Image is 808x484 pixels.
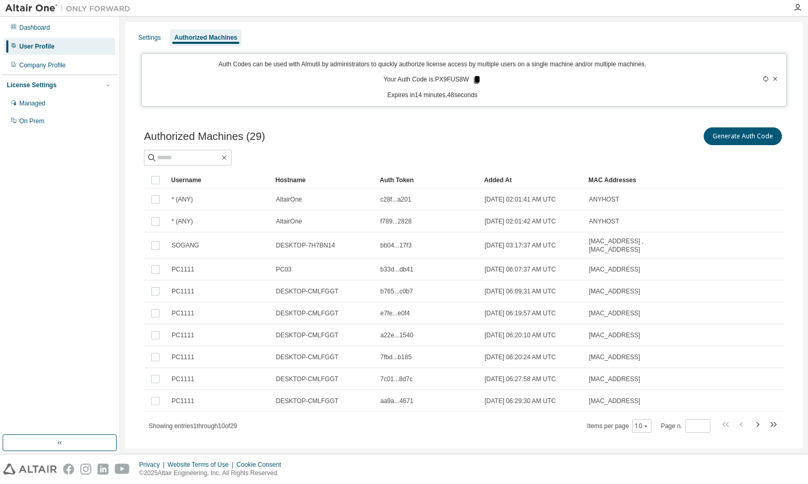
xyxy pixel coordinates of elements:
span: [DATE] 06:07:37 AM UTC [485,265,556,274]
span: PC1111 [172,375,194,383]
span: DESKTOP-CMLFGGT [276,397,339,405]
div: Website Terms of Use [167,461,236,469]
p: Expires in 14 minutes, 48 seconds [148,91,717,100]
span: [DATE] 03:17:37 AM UTC [485,241,556,250]
span: DESKTOP-CMLFGGT [276,331,339,339]
span: AltairOne [276,217,302,226]
span: PC1111 [172,331,194,339]
span: [MAC_ADDRESS] , [MAC_ADDRESS] [589,237,669,254]
span: [MAC_ADDRESS] [589,375,640,383]
div: Authorized Machines [174,33,237,42]
span: * (ANY) [172,195,193,204]
div: Username [171,172,267,188]
span: AltairOne [276,195,302,204]
span: 7fbd...b185 [380,353,412,361]
span: DESKTOP-CMLFGGT [276,375,339,383]
span: * (ANY) [172,217,193,226]
span: [MAC_ADDRESS] [589,309,640,317]
span: e7fe...e0f4 [380,309,410,317]
span: PC1111 [172,397,194,405]
div: Added At [484,172,580,188]
img: youtube.svg [115,464,130,475]
div: Auth Token [380,172,476,188]
button: 10 [635,422,649,430]
span: [MAC_ADDRESS] [589,397,640,405]
img: facebook.svg [63,464,74,475]
p: © 2025 Altair Engineering, Inc. All Rights Reserved. [139,469,287,478]
div: License Settings [7,81,56,89]
span: PC1111 [172,309,194,317]
span: DESKTOP-CMLFGGT [276,309,339,317]
span: DESKTOP-CMLFGGT [276,287,339,296]
span: [MAC_ADDRESS] [589,287,640,296]
span: PC1111 [172,287,194,296]
img: Altair One [5,3,136,14]
div: Dashboard [19,23,50,32]
div: Managed [19,99,45,108]
span: Authorized Machines (29) [144,131,265,143]
span: Page n. [661,419,710,433]
div: Company Profile [19,61,66,69]
div: On Prem [19,117,44,125]
span: [MAC_ADDRESS] [589,353,640,361]
span: aa9a...4671 [380,397,413,405]
div: Cookie Consent [236,461,287,469]
span: [DATE] 06:27:58 AM UTC [485,375,556,383]
div: MAC Addresses [588,172,669,188]
div: Settings [138,33,161,42]
span: PC1111 [172,265,194,274]
img: instagram.svg [80,464,91,475]
p: Your Auth Code is: PX9FUS8W [383,75,481,85]
div: Privacy [139,461,167,469]
span: [DATE] 06:19:57 AM UTC [485,309,556,317]
span: 7c01...8d7c [380,375,413,383]
span: ANYHOST [589,195,619,204]
span: Items per page [587,419,652,433]
span: PC1111 [172,353,194,361]
span: [DATE] 06:09:31 AM UTC [485,287,556,296]
span: [DATE] 06:20:10 AM UTC [485,331,556,339]
span: DESKTOP-7H7BN14 [276,241,335,250]
span: bb04...17f3 [380,241,412,250]
div: User Profile [19,42,54,51]
span: c28f...a201 [380,195,411,204]
span: PC03 [276,265,292,274]
span: [MAC_ADDRESS] [589,331,640,339]
img: altair_logo.svg [3,464,57,475]
span: b33d...db41 [380,265,413,274]
span: SOGANG [172,241,199,250]
span: [DATE] 06:20:24 AM UTC [485,353,556,361]
span: [DATE] 02:01:42 AM UTC [485,217,556,226]
span: [DATE] 02:01:41 AM UTC [485,195,556,204]
div: Hostname [275,172,371,188]
span: f789...2828 [380,217,412,226]
span: b765...c0b7 [380,287,413,296]
button: Generate Auth Code [704,127,782,145]
span: a22e...1540 [380,331,413,339]
span: [MAC_ADDRESS] [589,265,640,274]
span: DESKTOP-CMLFGGT [276,353,339,361]
p: Auth Codes can be used with Almutil by administrators to quickly authorize license access by mult... [148,60,717,69]
span: Showing entries 1 through 10 of 29 [149,422,237,430]
span: ANYHOST [589,217,619,226]
span: [DATE] 06:29:30 AM UTC [485,397,556,405]
img: linkedin.svg [98,464,108,475]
